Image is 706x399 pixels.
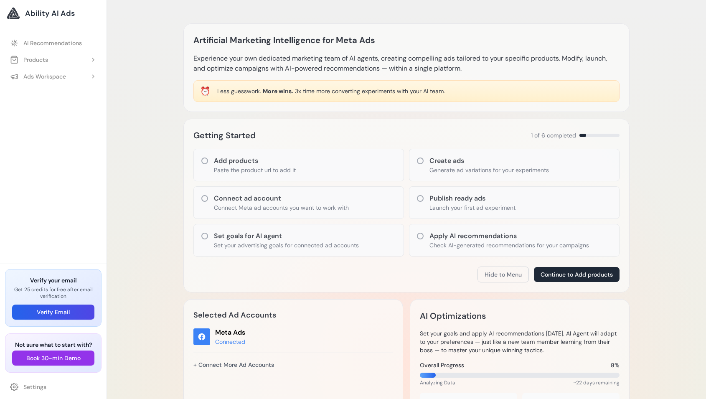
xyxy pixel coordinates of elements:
h3: Add products [214,156,296,166]
p: Check AI-generated recommendations for your campaigns [429,241,589,249]
span: ~22 days remaining [573,379,620,386]
h2: Selected Ad Accounts [193,309,393,321]
a: Ability AI Ads [7,7,100,20]
h3: Set goals for AI agent [214,231,359,241]
a: Settings [5,379,102,394]
div: ⏰ [200,85,211,97]
h3: Create ads [429,156,549,166]
h3: Apply AI recommendations [429,231,589,241]
div: Connected [215,338,245,346]
p: Connect Meta ad accounts you want to work with [214,203,349,212]
h2: AI Optimizations [420,309,486,323]
h3: Not sure what to start with? [12,341,94,349]
button: Ads Workspace [5,69,102,84]
h3: Connect ad account [214,193,349,203]
p: Launch your first ad experiment [429,203,516,212]
div: Ads Workspace [10,72,66,81]
h1: Artificial Marketing Intelligence for Meta Ads [193,33,375,47]
p: Experience your own dedicated marketing team of AI agents, creating compelling ads tailored to yo... [193,53,620,74]
h2: Getting Started [193,129,256,142]
h3: Publish ready ads [429,193,516,203]
span: 3x time more converting experiments with your AI team. [295,87,445,95]
div: Meta Ads [215,328,245,338]
div: Products [10,56,48,64]
button: Hide to Menu [477,267,529,282]
span: Ability AI Ads [25,8,75,19]
button: Continue to Add products [534,267,620,282]
p: Generate ad variations for your experiments [429,166,549,174]
p: Paste the product url to add it [214,166,296,174]
h3: Verify your email [12,276,94,285]
button: Book 30-min Demo [12,351,94,366]
span: More wins. [263,87,293,95]
p: Set your advertising goals for connected ad accounts [214,241,359,249]
p: Set your goals and apply AI recommendations [DATE]. AI Agent will adapt to your preferences — jus... [420,329,620,354]
span: 1 of 6 completed [531,131,576,140]
span: Analyzing Data [420,379,455,386]
a: + Connect More Ad Accounts [193,358,274,372]
span: Less guesswork. [217,87,261,95]
button: Verify Email [12,305,94,320]
button: Products [5,52,102,67]
span: 8% [611,361,620,369]
a: AI Recommendations [5,36,102,51]
span: Overall Progress [420,361,464,369]
p: Get 25 credits for free after email verification [12,286,94,300]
